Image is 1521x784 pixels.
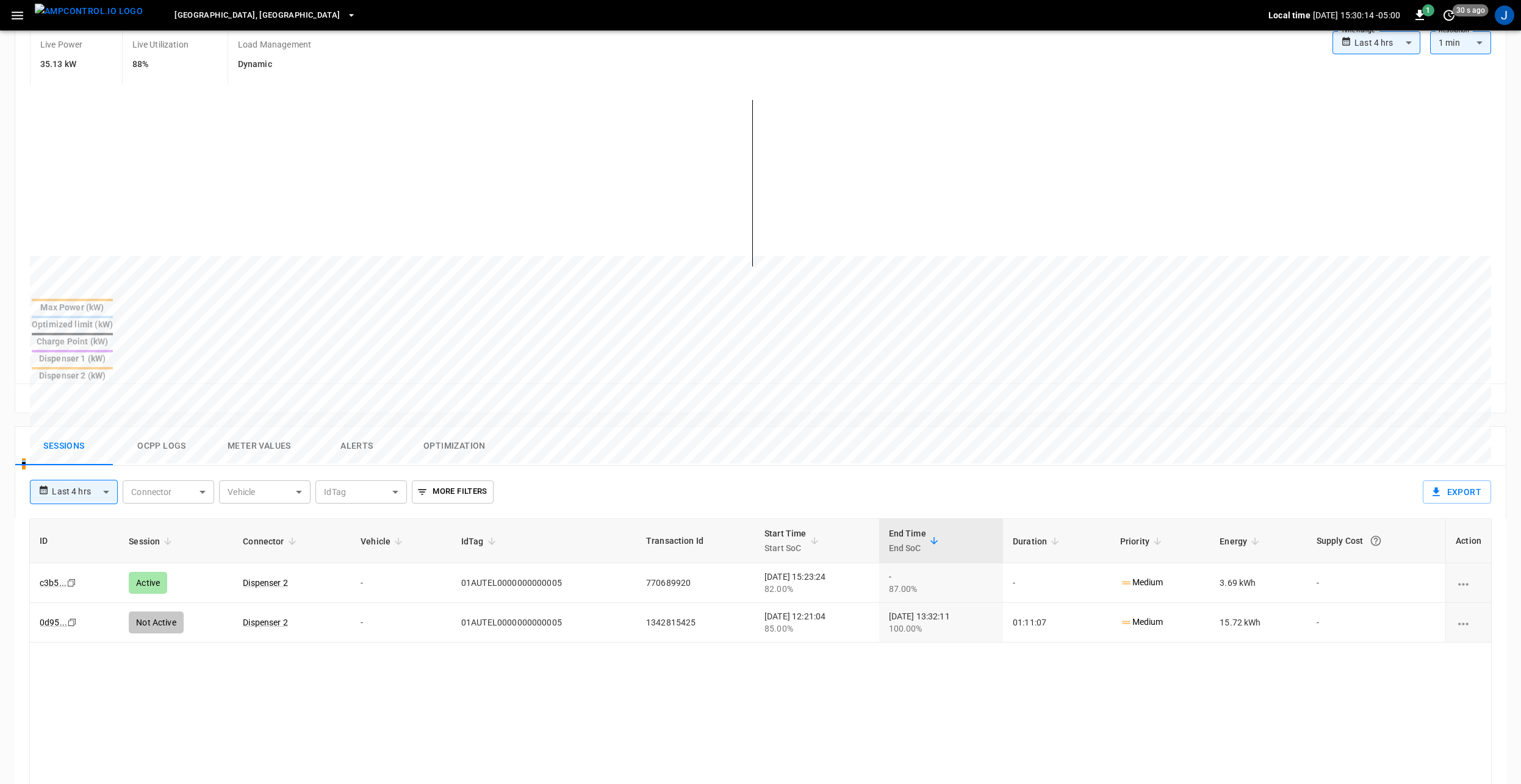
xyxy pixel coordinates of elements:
span: Session [129,534,176,549]
p: Live Power [40,38,83,51]
span: [GEOGRAPHIC_DATA], [GEOGRAPHIC_DATA] [174,9,340,23]
span: IdTag [461,534,500,549]
button: Alerts [308,427,406,466]
div: Last 4 hrs [52,480,118,504]
button: set refresh interval [1439,5,1459,25]
button: Meter Values [210,427,308,466]
div: charging session options [1456,616,1481,629]
div: Last 4 hrs [1354,31,1420,54]
h6: 35.13 kW [40,58,83,71]
h6: 88% [132,58,189,71]
th: ID [30,519,119,563]
button: The cost of your charging session based on your supply rates [1365,530,1387,552]
div: 1 min [1430,31,1491,54]
p: Local time [1268,9,1311,21]
button: Ocpp logs [113,427,210,466]
div: Start Time [764,526,807,555]
p: Load Management [238,38,311,51]
div: charging session options [1456,577,1481,589]
span: Connector [243,534,300,549]
div: profile-icon [1495,5,1514,25]
span: Energy [1220,534,1263,549]
button: More Filters [412,480,493,504]
h6: Dynamic [238,58,311,71]
span: End TimeEnd SoC [889,526,942,555]
th: Action [1445,519,1491,563]
div: End Time [889,526,926,555]
table: sessions table [30,519,1491,643]
p: Live Utilization [132,38,189,51]
button: [GEOGRAPHIC_DATA], [GEOGRAPHIC_DATA] [170,4,361,27]
th: Transaction Id [636,519,755,563]
span: Start TimeStart SoC [764,526,822,555]
span: Vehicle [361,534,406,549]
span: 30 s ago [1453,4,1489,16]
button: Optimization [406,427,503,466]
p: Start SoC [764,541,807,555]
p: [DATE] 15:30:14 -05:00 [1313,9,1400,21]
div: Supply Cost [1317,530,1436,552]
button: Export [1423,480,1491,504]
button: Sessions [15,427,113,466]
p: End SoC [889,541,926,555]
span: 1 [1422,4,1434,16]
span: Priority [1120,534,1165,549]
span: Duration [1013,534,1063,549]
img: ampcontrol.io logo [35,4,143,19]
